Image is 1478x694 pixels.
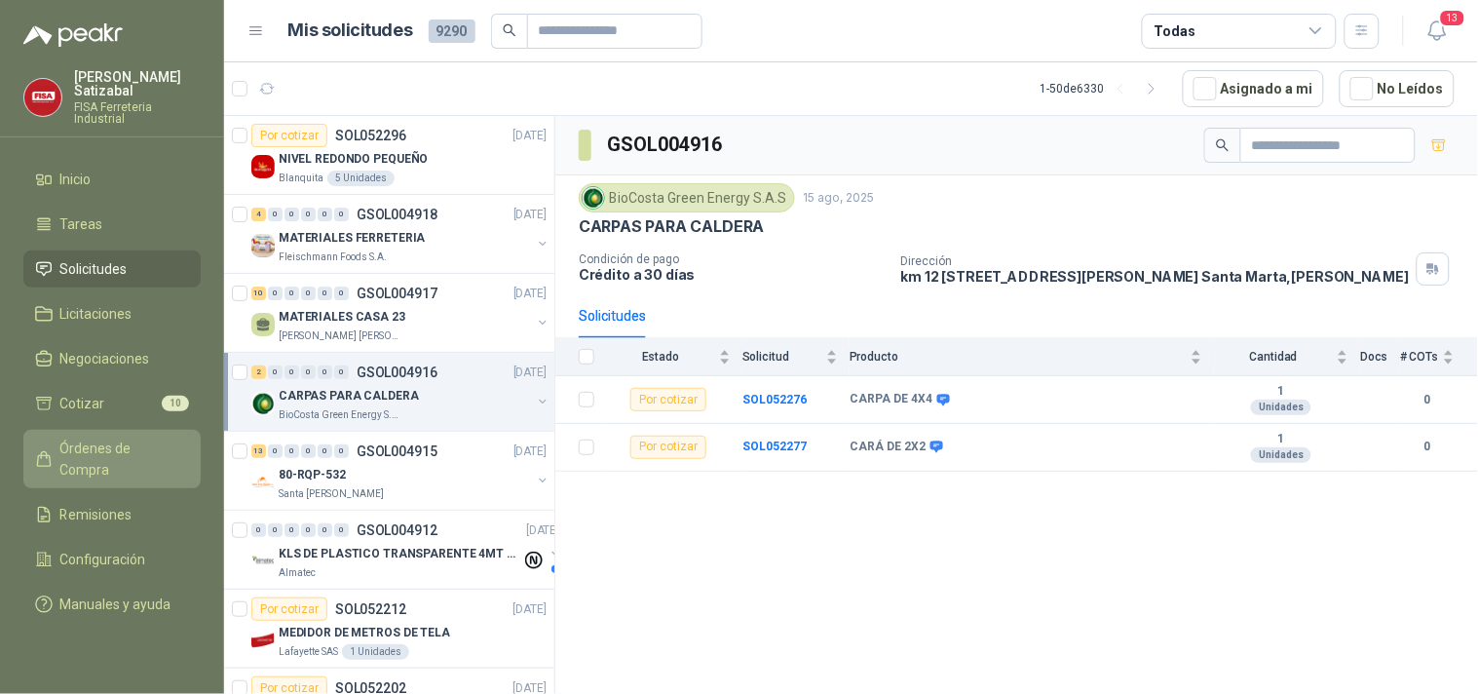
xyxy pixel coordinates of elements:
[301,444,316,458] div: 0
[513,285,547,303] p: [DATE]
[1183,70,1324,107] button: Asignado a mi
[606,350,715,364] span: Estado
[1214,384,1348,400] b: 1
[284,523,299,537] div: 0
[23,541,201,578] a: Configuración
[23,385,201,422] a: Cotizar10
[1420,14,1455,49] button: 13
[284,444,299,458] div: 0
[268,366,283,379] div: 0
[579,252,886,266] p: Condición de pago
[850,392,932,407] b: CARPA DE 4X4
[284,287,299,300] div: 0
[850,350,1187,364] span: Producto
[279,150,428,169] p: NIVEL REDONDO PEQUEÑO
[526,521,559,540] p: [DATE]
[284,366,299,379] div: 0
[251,598,327,621] div: Por cotizar
[1214,338,1360,376] th: Cantidad
[301,366,316,379] div: 0
[742,350,822,364] span: Solicitud
[1155,20,1195,42] div: Todas
[513,364,547,382] p: [DATE]
[251,440,550,502] a: 13 0 0 0 0 0 GSOL004915[DATE] Company Logo80-RQP-532Santa [PERSON_NAME]
[23,23,123,47] img: Logo peakr
[284,208,299,221] div: 0
[74,70,201,97] p: [PERSON_NAME] Satizabal
[60,348,150,369] span: Negociaciones
[1214,350,1333,364] span: Cantidad
[279,229,425,248] p: MATERIALES FERRETERIA
[742,440,807,453] a: SOL052277
[583,187,604,209] img: Company Logo
[23,430,201,488] a: Órdenes de Compra
[23,340,201,377] a: Negociaciones
[251,629,275,652] img: Company Logo
[60,213,103,235] span: Tareas
[74,101,201,125] p: FISA Ferreteria Industrial
[301,208,316,221] div: 0
[318,287,332,300] div: 0
[251,523,266,537] div: 0
[630,388,706,411] div: Por cotizar
[251,234,275,257] img: Company Logo
[503,23,516,37] span: search
[60,504,133,525] span: Remisiones
[60,549,146,570] span: Configuración
[23,251,201,288] a: Solicitudes
[251,282,550,344] a: 10 0 0 0 0 0 GSOL004917[DATE] MATERIALES CASA 23[PERSON_NAME] [PERSON_NAME]
[901,254,1410,268] p: Dirección
[334,444,349,458] div: 0
[357,366,437,379] p: GSOL004916
[279,545,521,563] p: KLS DE PLASTICO TRANSPARENTE 4MT CAL 4 Y CINTA TRA
[803,189,874,208] p: 15 ago, 2025
[318,208,332,221] div: 0
[1216,138,1230,152] span: search
[850,440,926,455] b: CARÁ DE 2X2
[318,523,332,537] div: 0
[335,129,406,142] p: SOL052296
[251,287,266,300] div: 10
[251,519,563,581] a: 0 0 0 0 0 0 GSOL004912[DATE] Company LogoKLS DE PLASTICO TRANSPARENTE 4MT CAL 4 Y CINTA TRAAlmatec
[901,268,1410,285] p: km 12 [STREET_ADDRESS][PERSON_NAME] Santa Marta , [PERSON_NAME]
[24,79,61,116] img: Company Logo
[279,486,384,502] p: Santa [PERSON_NAME]
[1214,432,1348,447] b: 1
[513,127,547,145] p: [DATE]
[279,328,401,344] p: [PERSON_NAME] [PERSON_NAME]
[279,644,338,660] p: Lafayette SAS
[162,396,189,411] span: 10
[268,287,283,300] div: 0
[279,387,419,405] p: CARPAS PARA CALDERA
[301,287,316,300] div: 0
[1041,73,1167,104] div: 1 - 50 de 6330
[334,366,349,379] div: 0
[1360,338,1400,376] th: Docs
[268,208,283,221] div: 0
[251,203,550,265] a: 4 0 0 0 0 0 GSOL004918[DATE] Company LogoMATERIALES FERRETERIAFleischmann Foods S.A.
[1400,391,1455,409] b: 0
[1251,447,1311,463] div: Unidades
[357,287,437,300] p: GSOL004917
[357,208,437,221] p: GSOL004918
[23,586,201,623] a: Manuales y ayuda
[579,216,765,237] p: CARPAS PARA CALDERA
[850,338,1214,376] th: Producto
[23,161,201,198] a: Inicio
[630,436,706,459] div: Por cotizar
[23,496,201,533] a: Remisiones
[579,305,646,327] div: Solicitudes
[268,444,283,458] div: 0
[279,565,316,581] p: Almatec
[279,308,405,327] p: MATERIALES CASA 23
[251,366,266,379] div: 2
[742,393,807,406] a: SOL052276
[334,523,349,537] div: 0
[513,206,547,224] p: [DATE]
[268,523,283,537] div: 0
[251,444,266,458] div: 13
[224,590,554,669] a: Por cotizarSOL052212[DATE] Company LogoMEDIDOR DE METROS DE TELALafayette SAS1 Unidades
[357,523,437,537] p: GSOL004912
[1340,70,1455,107] button: No Leídos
